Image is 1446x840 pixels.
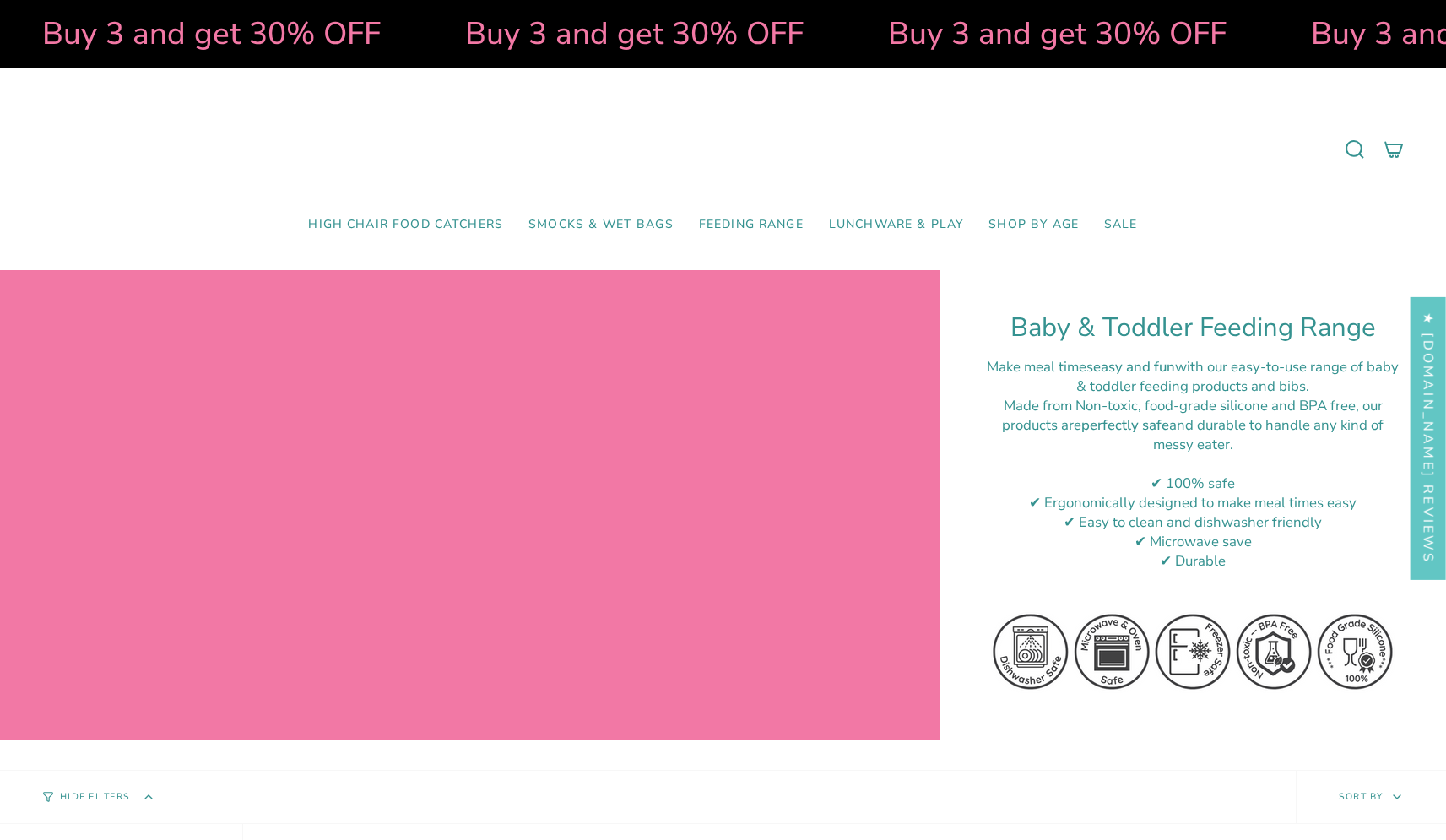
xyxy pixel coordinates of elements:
[1081,415,1169,435] strong: perfectly safe
[1091,205,1151,245] a: SALE
[1093,357,1175,377] strong: easy and fun
[1339,790,1384,803] span: Sort by
[435,13,773,55] strong: Buy 3 and get 30% OFF
[982,493,1404,512] div: ✔ Ergonomically designed to make meal times easy
[1135,532,1252,551] span: ✔ Microwave save
[60,793,130,802] span: Hide Filters
[528,218,674,232] span: Smocks & Wet Bags
[982,312,1404,344] h1: Baby & Toddler Feeding Range
[1296,771,1446,823] button: Sort by
[577,94,869,205] a: Mumma’s Little Helpers
[982,396,1404,454] div: M
[1411,296,1446,579] div: Click to open Judge.me floating reviews tab
[686,205,816,245] a: Feeding Range
[988,218,1079,232] span: Shop by Age
[982,357,1404,396] div: Make meal times with our easy-to-use range of baby & toddler feeding products and bibs.
[12,13,350,55] strong: Buy 3 and get 30% OFF
[982,551,1404,571] div: ✔ Durable
[516,205,686,245] a: Smocks & Wet Bags
[308,218,503,232] span: High Chair Food Catchers
[858,13,1196,55] strong: Buy 3 and get 30% OFF
[295,205,516,245] a: High Chair Food Catchers
[816,205,976,245] a: Lunchware & Play
[976,205,1091,245] a: Shop by Age
[982,512,1404,532] div: ✔ Easy to clean and dishwasher friendly
[699,218,804,232] span: Feeding Range
[1104,218,1138,232] span: SALE
[1002,396,1384,454] span: ade from Non-toxic, food-grade silicone and BPA free, our products are and durable to handle any ...
[982,474,1404,493] div: ✔ 100% safe
[829,218,963,232] span: Lunchware & Play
